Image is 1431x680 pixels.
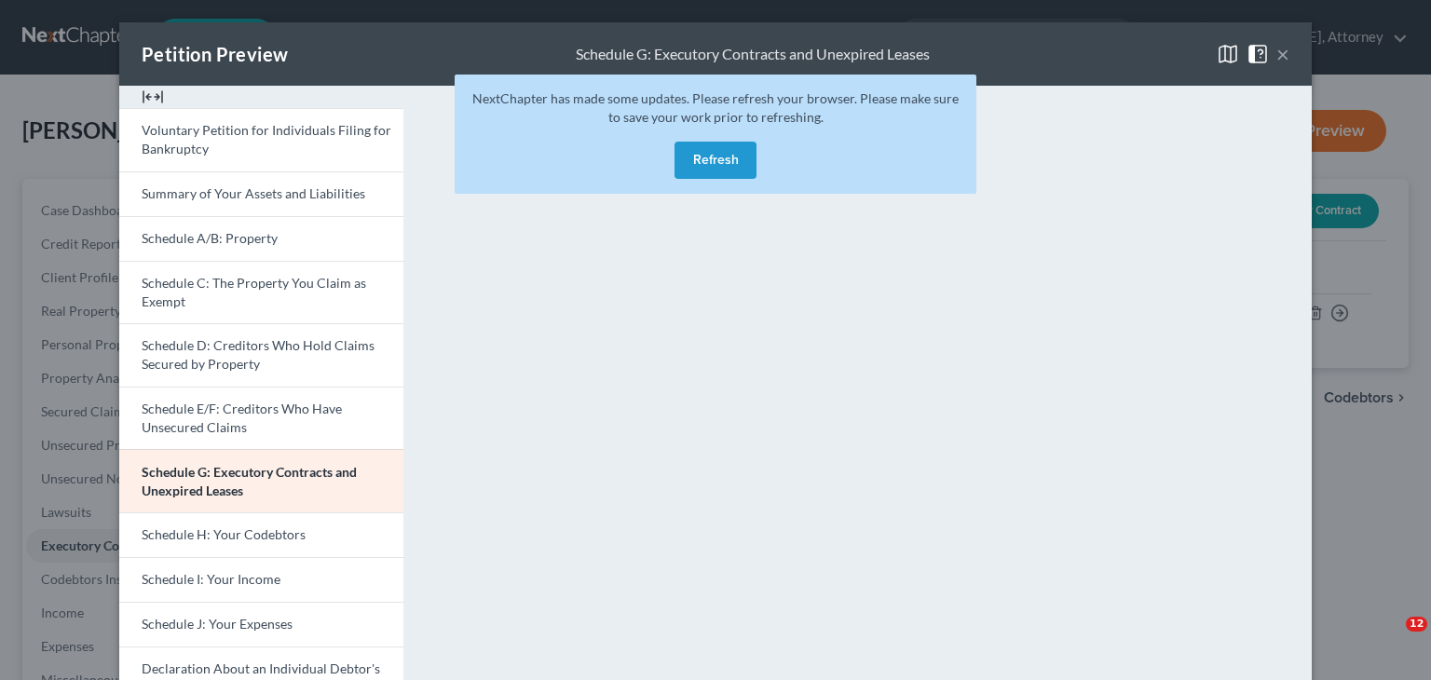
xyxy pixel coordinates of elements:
[472,90,959,125] span: NextChapter has made some updates. Please refresh your browser. Please make sure to save your wor...
[142,616,293,632] span: Schedule J: Your Expenses
[142,337,375,372] span: Schedule D: Creditors Who Hold Claims Secured by Property
[142,230,278,246] span: Schedule A/B: Property
[142,401,342,435] span: Schedule E/F: Creditors Who Have Unsecured Claims
[142,185,365,201] span: Summary of Your Assets and Liabilities
[119,512,403,557] a: Schedule H: Your Codebtors
[1368,617,1412,661] iframe: Intercom live chat
[119,216,403,261] a: Schedule A/B: Property
[119,602,403,646] a: Schedule J: Your Expenses
[1247,43,1269,65] img: help-close-5ba153eb36485ed6c1ea00a893f15db1cb9b99d6cae46e1a8edb6c62d00a1a76.svg
[1276,43,1289,65] button: ×
[119,387,403,450] a: Schedule E/F: Creditors Who Have Unsecured Claims
[142,122,391,156] span: Voluntary Petition for Individuals Filing for Bankruptcy
[119,171,403,216] a: Summary of Your Assets and Liabilities
[576,44,930,65] div: Schedule G: Executory Contracts and Unexpired Leases
[142,275,366,309] span: Schedule C: The Property You Claim as Exempt
[119,261,403,324] a: Schedule C: The Property You Claim as Exempt
[119,323,403,387] a: Schedule D: Creditors Who Hold Claims Secured by Property
[142,86,164,108] img: expand-e0f6d898513216a626fdd78e52531dac95497ffd26381d4c15ee2fc46db09dca.svg
[142,464,357,498] span: Schedule G: Executory Contracts and Unexpired Leases
[1217,43,1239,65] img: map-close-ec6dd18eec5d97a3e4237cf27bb9247ecfb19e6a7ca4853eab1adfd70aa1fa45.svg
[119,557,403,602] a: Schedule I: Your Income
[142,41,288,67] div: Petition Preview
[142,526,306,542] span: Schedule H: Your Codebtors
[675,142,756,179] button: Refresh
[119,449,403,512] a: Schedule G: Executory Contracts and Unexpired Leases
[119,108,403,171] a: Voluntary Petition for Individuals Filing for Bankruptcy
[142,571,280,587] span: Schedule I: Your Income
[1406,617,1427,632] span: 12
